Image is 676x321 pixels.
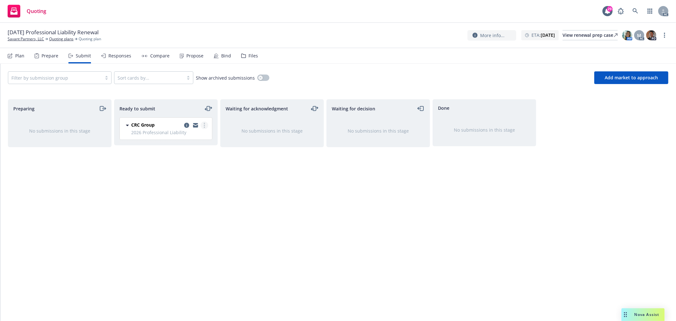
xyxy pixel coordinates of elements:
span: Preparing [13,105,35,112]
a: moveLeftRight [205,105,212,112]
img: photo [622,30,632,40]
div: Files [248,53,258,58]
a: View renewal prep case [563,30,618,40]
div: No submissions in this stage [443,127,526,133]
span: Show archived submissions [196,75,255,81]
span: [DATE] Professional Liability Renewal [8,29,99,36]
span: 2026 Professional Liability [131,129,208,136]
a: copy logging email [192,121,199,129]
span: More info... [480,32,505,39]
div: Drag to move [621,308,629,321]
img: photo [646,30,656,40]
span: Waiting for decision [332,105,375,112]
span: M [637,32,641,39]
span: Waiting for acknowledgment [226,105,288,112]
a: moveLeftRight [311,105,319,112]
a: copy logging email [183,121,190,129]
a: Quoting [5,2,49,20]
a: moveLeft [417,105,425,112]
div: No submissions in this stage [18,128,101,134]
button: Add market to approach [594,71,668,84]
span: ETA : [531,32,555,38]
span: Nova Assist [634,312,660,317]
a: Savant Partners, LLC [8,36,44,42]
span: Done [438,105,449,111]
span: Quoting plan [79,36,101,42]
span: Add market to approach [605,75,658,81]
div: No submissions in this stage [337,128,420,134]
a: more [661,31,668,39]
span: Quoting [27,9,46,14]
a: moveRight [99,105,106,112]
span: CRC Group [131,121,155,128]
div: 29 [607,5,613,10]
div: No submissions in this stage [231,128,313,134]
span: Ready to submit [119,105,155,112]
div: Propose [186,53,203,58]
a: Search [629,5,642,17]
a: Quoting plans [49,36,74,42]
button: Nova Assist [621,308,665,321]
div: Responses [108,53,131,58]
a: Switch app [644,5,656,17]
div: Submit [76,53,91,58]
div: Prepare [42,53,58,58]
strong: [DATE] [541,32,555,38]
a: Report a Bug [615,5,627,17]
a: more [201,121,208,129]
div: Compare [150,53,170,58]
div: Bind [221,53,231,58]
div: Plan [15,53,24,58]
button: More info... [467,30,516,41]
